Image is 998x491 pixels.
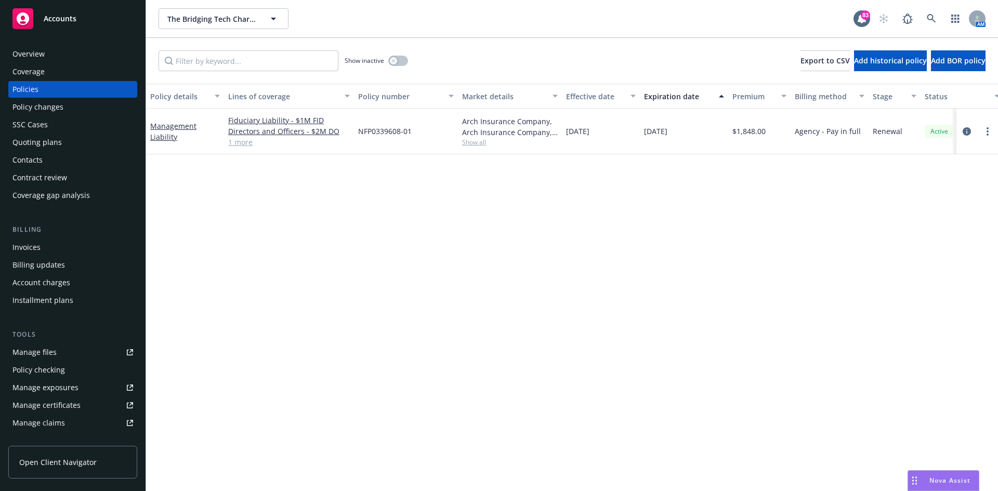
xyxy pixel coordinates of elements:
[358,91,442,102] div: Policy number
[800,50,850,71] button: Export to CSV
[462,91,546,102] div: Market details
[12,344,57,361] div: Manage files
[12,362,65,378] div: Policy checking
[861,10,870,20] div: 83
[12,152,43,168] div: Contacts
[961,125,973,138] a: circleInformation
[358,126,412,137] span: NFP0339608-01
[8,4,137,33] a: Accounts
[458,84,562,109] button: Market details
[8,415,137,431] a: Manage claims
[8,329,137,340] div: Tools
[159,8,288,29] button: The Bridging Tech Charitable Fund
[12,274,70,291] div: Account charges
[644,126,667,137] span: [DATE]
[228,126,350,137] a: Directors and Officers - $2M DO
[8,224,137,235] div: Billing
[925,91,988,102] div: Status
[354,84,458,109] button: Policy number
[8,46,137,62] a: Overview
[566,126,589,137] span: [DATE]
[8,362,137,378] a: Policy checking
[945,8,966,29] a: Switch app
[8,134,137,151] a: Quoting plans
[12,81,38,98] div: Policies
[12,415,65,431] div: Manage claims
[12,46,45,62] div: Overview
[908,471,921,490] div: Drag to move
[929,127,950,136] span: Active
[12,379,78,396] div: Manage exposures
[921,8,942,29] a: Search
[8,116,137,133] a: SSC Cases
[228,91,338,102] div: Lines of coverage
[873,91,905,102] div: Stage
[931,56,986,65] span: Add BOR policy
[929,476,970,485] span: Nova Assist
[931,50,986,71] button: Add BOR policy
[12,99,63,115] div: Policy changes
[8,397,137,414] a: Manage certificates
[224,84,354,109] button: Lines of coverage
[228,137,350,148] a: 1 more
[8,432,137,449] a: Manage BORs
[644,91,713,102] div: Expiration date
[800,56,850,65] span: Export to CSV
[167,14,257,24] span: The Bridging Tech Charitable Fund
[146,84,224,109] button: Policy details
[44,15,76,23] span: Accounts
[12,432,61,449] div: Manage BORs
[732,91,775,102] div: Premium
[854,50,927,71] button: Add historical policy
[562,84,640,109] button: Effective date
[345,56,384,65] span: Show inactive
[8,63,137,80] a: Coverage
[566,91,624,102] div: Effective date
[12,63,45,80] div: Coverage
[12,187,90,204] div: Coverage gap analysis
[8,344,137,361] a: Manage files
[795,91,853,102] div: Billing method
[8,379,137,396] a: Manage exposures
[8,152,137,168] a: Contacts
[150,91,208,102] div: Policy details
[12,134,62,151] div: Quoting plans
[795,126,861,137] span: Agency - Pay in full
[12,169,67,186] div: Contract review
[981,125,994,138] a: more
[8,257,137,273] a: Billing updates
[19,457,97,468] span: Open Client Navigator
[8,99,137,115] a: Policy changes
[12,116,48,133] div: SSC Cases
[12,292,73,309] div: Installment plans
[8,239,137,256] a: Invoices
[8,292,137,309] a: Installment plans
[869,84,921,109] button: Stage
[873,126,902,137] span: Renewal
[12,257,65,273] div: Billing updates
[908,470,979,491] button: Nova Assist
[640,84,728,109] button: Expiration date
[462,116,558,138] div: Arch Insurance Company, Arch Insurance Company, RT Specialty Insurance Services, LLC (RSG Special...
[8,81,137,98] a: Policies
[791,84,869,109] button: Billing method
[12,397,81,414] div: Manage certificates
[8,274,137,291] a: Account charges
[728,84,791,109] button: Premium
[897,8,918,29] a: Report a Bug
[873,8,894,29] a: Start snowing
[8,187,137,204] a: Coverage gap analysis
[732,126,766,137] span: $1,848.00
[8,169,137,186] a: Contract review
[854,56,927,65] span: Add historical policy
[150,121,196,142] a: Management Liability
[159,50,338,71] input: Filter by keyword...
[228,115,350,126] a: Fiduciary Liability - $1M FID
[462,138,558,147] span: Show all
[12,239,41,256] div: Invoices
